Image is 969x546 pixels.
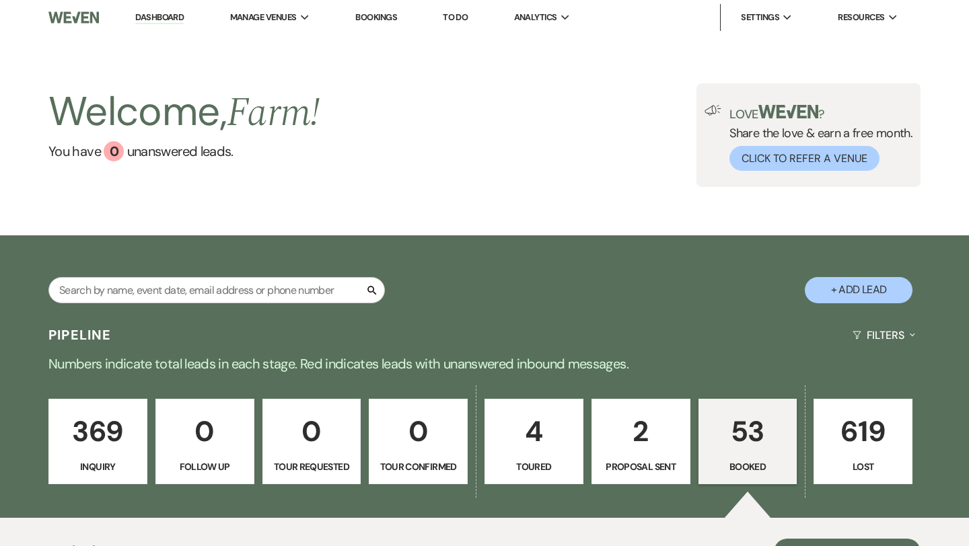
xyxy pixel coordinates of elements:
[104,141,124,161] div: 0
[705,105,721,116] img: loud-speaker-illustration.svg
[271,459,353,474] p: Tour Requested
[707,459,789,474] p: Booked
[758,105,818,118] img: weven-logo-green.svg
[378,409,459,454] p: 0
[707,409,789,454] p: 53
[729,105,912,120] p: Love ?
[48,325,112,344] h3: Pipeline
[838,11,884,24] span: Resources
[729,146,880,171] button: Click to Refer a Venue
[369,399,468,485] a: 0Tour Confirmed
[600,409,682,454] p: 2
[48,3,99,32] img: Weven Logo
[355,11,397,23] a: Bookings
[493,459,575,474] p: Toured
[48,83,320,141] h2: Welcome,
[227,82,320,144] span: Farm !
[591,399,690,485] a: 2Proposal Sent
[741,11,779,24] span: Settings
[721,105,912,171] div: Share the love & earn a free month.
[378,459,459,474] p: Tour Confirmed
[135,11,184,24] a: Dashboard
[822,459,904,474] p: Lost
[164,459,246,474] p: Follow Up
[485,399,583,485] a: 4Toured
[814,399,912,485] a: 619Lost
[48,141,320,161] a: You have 0 unanswered leads.
[57,459,139,474] p: Inquiry
[230,11,297,24] span: Manage Venues
[155,399,254,485] a: 0Follow Up
[822,409,904,454] p: 619
[262,399,361,485] a: 0Tour Requested
[847,317,921,353] button: Filters
[805,277,912,303] button: + Add Lead
[57,409,139,454] p: 369
[514,11,557,24] span: Analytics
[271,409,353,454] p: 0
[48,399,147,485] a: 369Inquiry
[48,277,385,303] input: Search by name, event date, email address or phone number
[493,409,575,454] p: 4
[164,409,246,454] p: 0
[600,459,682,474] p: Proposal Sent
[698,399,797,485] a: 53Booked
[443,11,468,23] a: To Do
